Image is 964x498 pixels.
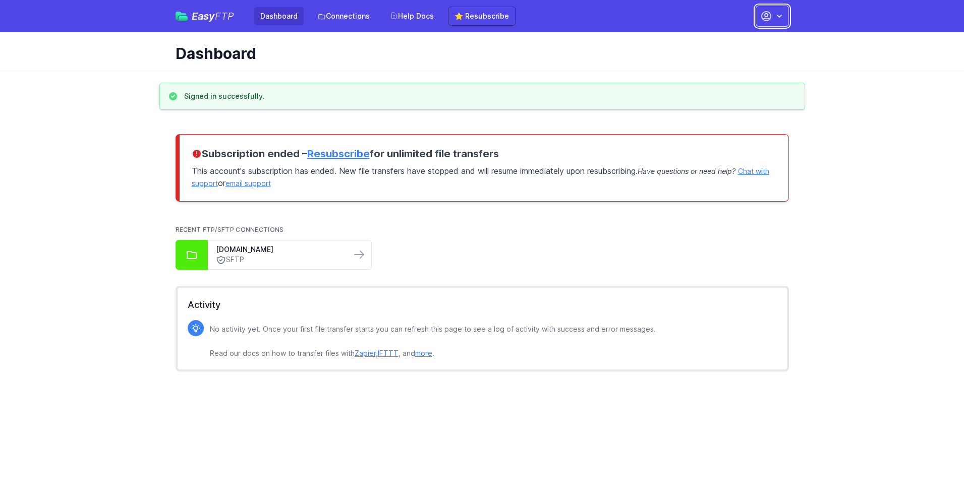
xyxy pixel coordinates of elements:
iframe: Drift Widget Chat Controller [914,448,952,486]
a: ⭐ Resubscribe [448,7,516,26]
a: email support [225,179,271,188]
h3: Signed in successfully. [184,91,265,101]
a: Zapier [355,349,376,357]
h2: Activity [188,298,777,312]
a: SFTP [216,255,343,265]
p: No activity yet. Once your first file transfer starts you can refresh this page to see a log of a... [210,323,656,359]
img: easyftp_logo.png [176,12,188,21]
span: FTP [215,10,234,22]
a: more [415,349,432,357]
a: IFTTT [378,349,399,357]
h2: Recent FTP/SFTP Connections [176,226,789,234]
a: [DOMAIN_NAME] [216,244,343,255]
a: Connections [312,7,376,25]
h3: Subscription ended – for unlimited file transfers [192,147,776,161]
a: EasyFTP [176,11,234,21]
a: Help Docs [384,7,440,25]
h1: Dashboard [176,44,781,63]
span: Easy [192,11,234,21]
p: This account's subscription has ended. New file transfers have stopped and will resume immediatel... [192,161,776,189]
span: Have questions or need help? [638,167,735,175]
a: Dashboard [254,7,304,25]
a: Resubscribe [307,148,370,160]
